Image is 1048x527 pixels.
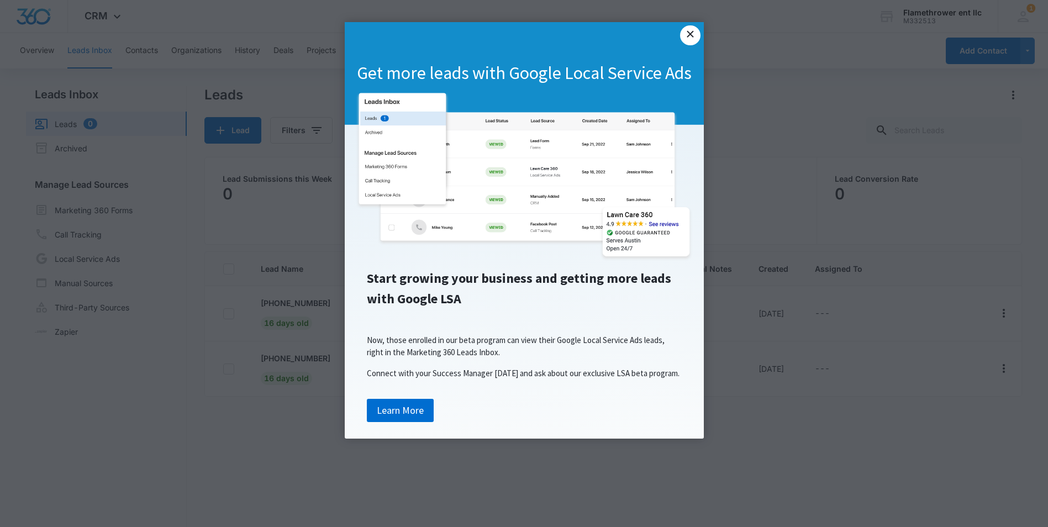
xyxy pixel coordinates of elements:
h1: Get more leads with Google Local Service Ads [345,62,704,85]
span: Now, those enrolled in our beta program can view their Google Local Service Ads leads, right in t... [367,335,665,357]
span: Start growing your business and getting more leads [367,270,671,287]
span: Connect with your Success Manager [DATE] and ask about our exclusive LSA beta program. [367,368,680,378]
a: Learn More [367,399,434,422]
p: ​ [356,313,693,325]
span: with Google LSA [367,290,461,307]
a: Close modal [680,25,700,45]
